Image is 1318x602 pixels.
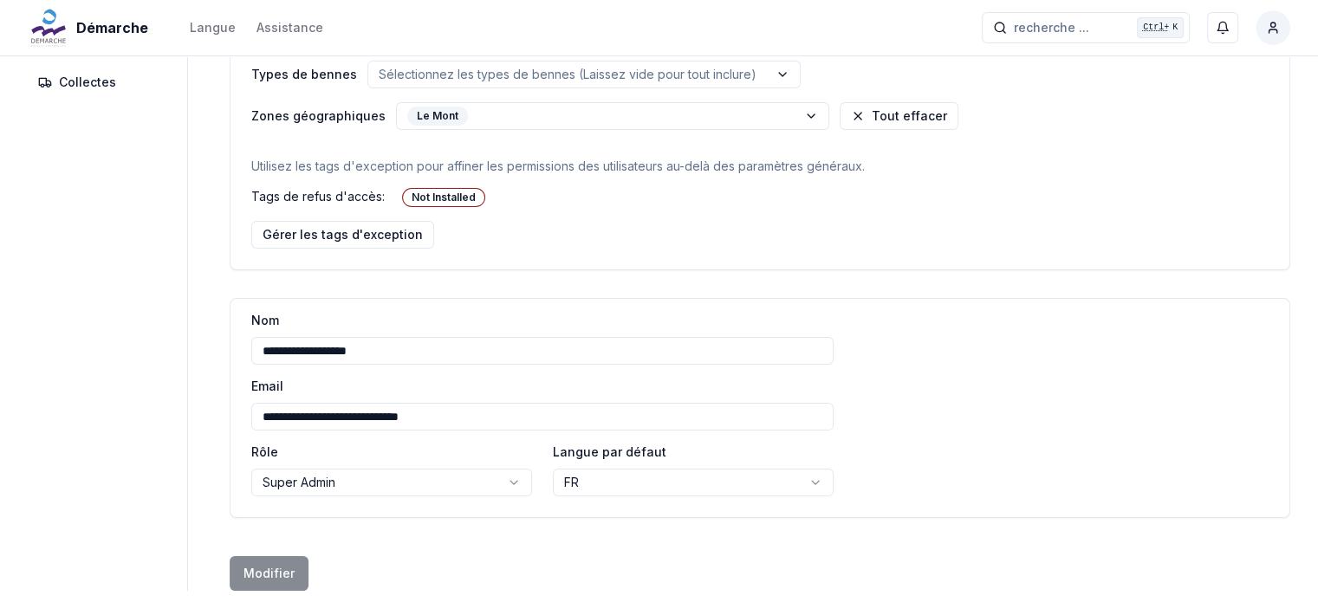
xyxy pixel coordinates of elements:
span: Tags de refus d'accès : [251,189,385,204]
label: Rôle [251,444,278,459]
button: Langue [190,17,236,38]
span: recherche ... [1014,19,1089,36]
label: Zones géographiques [251,110,386,122]
label: Email [251,379,283,393]
button: Tout effacer [840,102,958,130]
div: Not Installed [402,188,485,207]
div: Le Mont [407,107,468,126]
button: Gérer les tags d'exception [251,221,434,249]
label: Nom [251,313,279,327]
img: Démarche Logo [28,7,69,49]
div: Langue [190,19,236,36]
button: label [396,102,829,130]
p: Sélectionnez les types de bennes (Laissez vide pour tout inclure) [379,66,756,83]
label: Langue par défaut [553,444,666,459]
label: Types de bennes [251,68,357,81]
button: recherche ...Ctrl+K [982,12,1190,43]
button: label [367,61,801,88]
a: Démarche [28,17,155,38]
a: Assistance [256,17,323,38]
span: Démarche [76,17,148,38]
p: Utilisez les tags d'exception pour affiner les permissions des utilisateurs au-delà des paramètre... [251,144,1269,175]
a: Collectes [28,67,177,98]
span: Collectes [59,74,116,91]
